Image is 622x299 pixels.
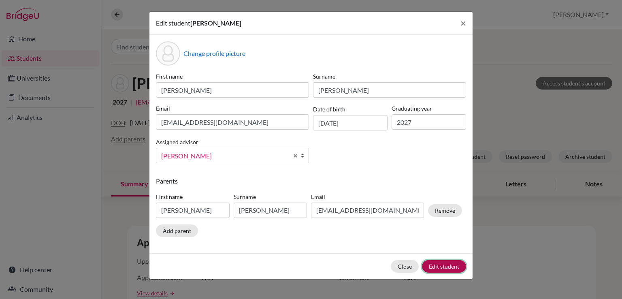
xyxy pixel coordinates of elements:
label: Email [156,104,309,113]
label: First name [156,72,309,81]
button: Edit student [422,260,466,273]
div: Profile picture [156,41,180,66]
input: dd/mm/yyyy [313,115,388,130]
button: Close [454,12,473,34]
button: Close [391,260,419,273]
label: Email [311,192,424,201]
label: Surname [234,192,307,201]
button: Remove [428,204,462,217]
span: [PERSON_NAME] [161,151,288,161]
span: × [460,17,466,29]
p: Parents [156,176,466,186]
label: Surname [313,72,466,81]
span: [PERSON_NAME] [190,19,241,27]
label: Graduating year [392,104,466,113]
span: Edit student [156,19,190,27]
button: Add parent [156,224,198,237]
label: Assigned advisor [156,138,198,146]
label: First name [156,192,230,201]
label: Date of birth [313,105,345,113]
